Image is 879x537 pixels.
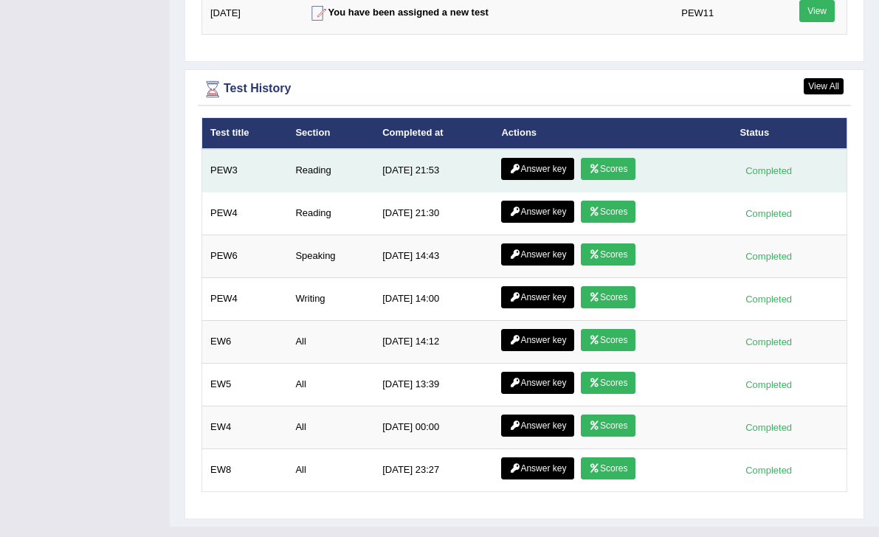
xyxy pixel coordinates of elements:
a: Answer key [501,286,574,308]
div: Completed [740,377,797,392]
a: Scores [581,286,635,308]
div: Completed [740,163,797,179]
a: Answer key [501,329,574,351]
th: Test title [202,118,288,149]
th: Section [287,118,374,149]
td: PEW4 [202,277,288,320]
td: Speaking [287,235,374,277]
a: Scores [581,201,635,223]
div: Completed [740,291,797,307]
td: [DATE] 00:00 [374,406,493,448]
div: Completed [740,420,797,435]
td: [DATE] 14:43 [374,235,493,277]
td: All [287,406,374,448]
a: Answer key [501,158,574,180]
strong: You have been assigned a new test [306,7,489,18]
td: EW4 [202,406,288,448]
a: Scores [581,329,635,351]
div: Completed [740,206,797,221]
a: Answer key [501,201,574,223]
td: EW8 [202,448,288,491]
th: Status [731,118,847,149]
a: Answer key [501,457,574,479]
td: EW5 [202,363,288,406]
div: Test History [201,78,847,100]
td: [DATE] 23:27 [374,448,493,491]
a: Answer key [501,243,574,266]
td: [DATE] 21:30 [374,192,493,235]
td: All [287,363,374,406]
div: Completed [740,334,797,350]
td: [DATE] 14:00 [374,277,493,320]
td: EW6 [202,320,288,363]
a: Scores [581,243,635,266]
td: All [287,320,374,363]
div: Completed [740,462,797,478]
a: Scores [581,415,635,437]
td: PEW6 [202,235,288,277]
a: Answer key [501,415,574,437]
td: [DATE] 21:53 [374,149,493,193]
td: Reading [287,149,374,193]
td: PEW3 [202,149,288,193]
td: Writing [287,277,374,320]
a: Scores [581,158,635,180]
div: Completed [740,249,797,264]
a: Answer key [501,372,574,394]
td: Reading [287,192,374,235]
a: View All [804,78,844,94]
th: Completed at [374,118,493,149]
td: PEW4 [202,192,288,235]
td: All [287,448,374,491]
a: Scores [581,372,635,394]
td: [DATE] 13:39 [374,363,493,406]
a: Scores [581,457,635,479]
td: [DATE] 14:12 [374,320,493,363]
th: Actions [493,118,731,149]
